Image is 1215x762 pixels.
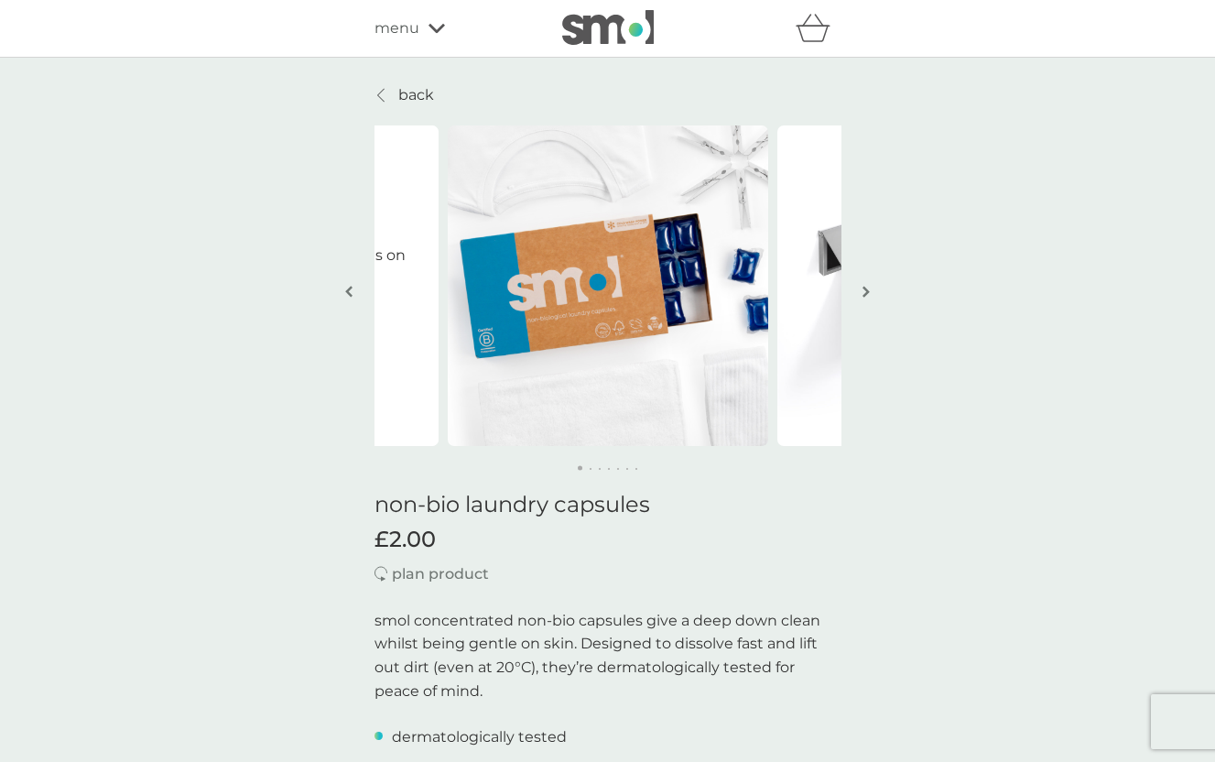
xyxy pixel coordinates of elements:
h1: non-bio laundry capsules [374,492,841,518]
p: smol concentrated non-bio capsules give a deep down clean whilst being gentle on skin. Designed t... [374,609,841,702]
p: plan product [392,562,489,586]
p: back [398,83,434,107]
div: basket [796,10,841,47]
img: left-arrow.svg [345,285,353,299]
a: back [374,83,434,107]
img: right-arrow.svg [862,285,870,299]
span: menu [374,16,419,40]
p: dermatologically tested [392,725,567,749]
img: smol [562,10,654,45]
span: £2.00 [374,527,436,553]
